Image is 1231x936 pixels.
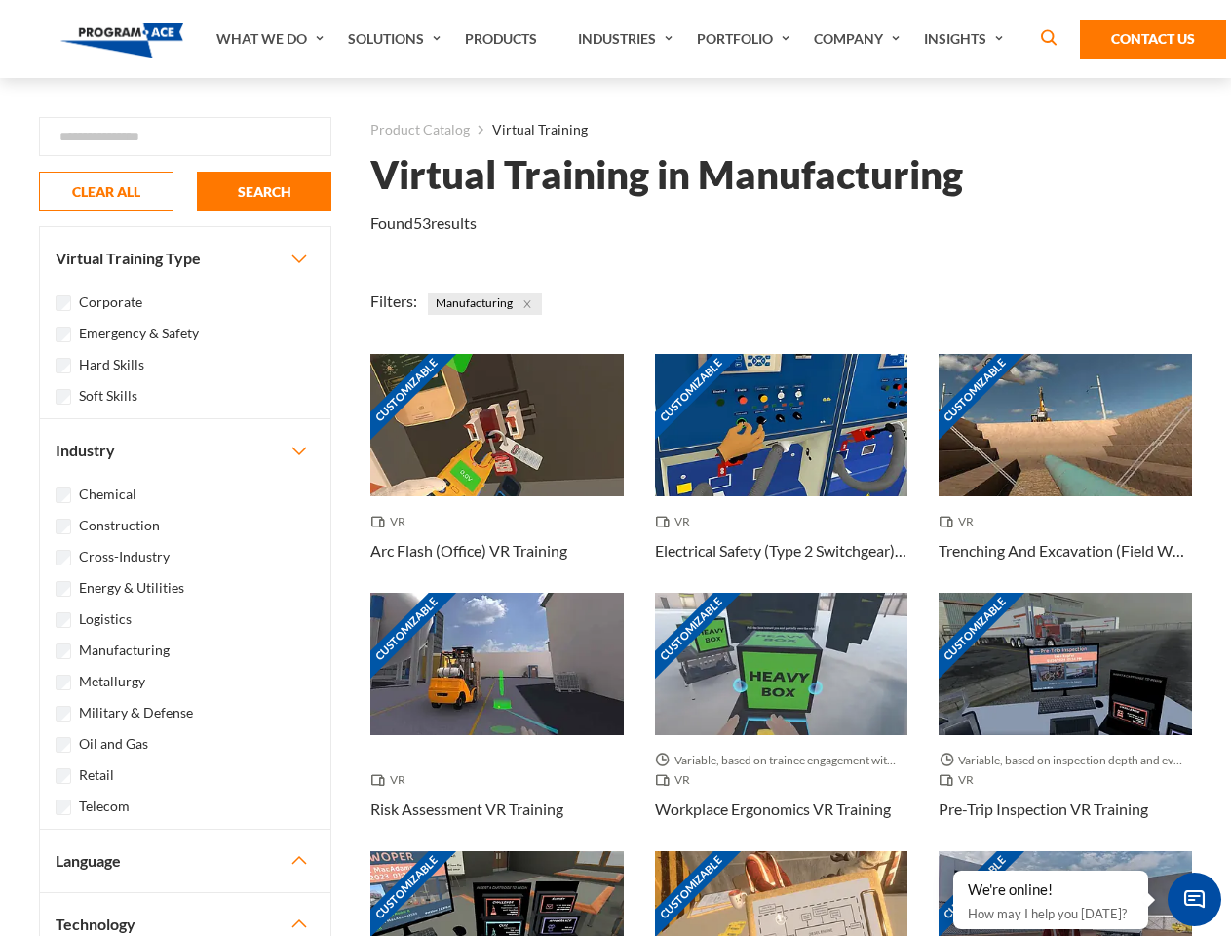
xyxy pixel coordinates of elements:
h3: Electrical Safety (Type 2 Switchgear) VR Training [655,539,908,563]
span: VR [370,770,413,790]
label: Cross-Industry [79,546,170,567]
input: Oil and Gas [56,737,71,753]
button: Close [517,293,538,315]
button: Language [40,830,330,892]
label: Military & Defense [79,702,193,723]
span: VR [655,770,698,790]
span: Variable, based on inspection depth and event interaction. [939,751,1192,770]
label: Emergency & Safety [79,323,199,344]
label: Telecom [79,796,130,817]
p: Found results [370,212,477,235]
input: Soft Skills [56,389,71,405]
nav: breadcrumb [370,117,1192,142]
div: We're online! [968,880,1134,900]
a: Customizable Thumbnail - Workplace Ergonomics VR Training Variable, based on trainee engagement w... [655,593,908,851]
label: Construction [79,515,160,536]
label: Oil and Gas [79,733,148,755]
label: Chemical [79,484,136,505]
input: Hard Skills [56,358,71,373]
span: Filters: [370,292,417,310]
span: VR [939,512,981,531]
a: Customizable Thumbnail - Arc Flash (Office) VR Training VR Arc Flash (Office) VR Training [370,354,624,593]
label: Metallurgy [79,671,145,692]
label: Hard Skills [79,354,144,375]
a: Customizable Thumbnail - Pre-Trip Inspection VR Training Variable, based on inspection depth and ... [939,593,1192,851]
input: Emergency & Safety [56,327,71,342]
input: Military & Defense [56,706,71,721]
span: Manufacturing [428,293,542,315]
input: Manufacturing [56,643,71,659]
h1: Virtual Training in Manufacturing [370,158,963,192]
span: Chat Widget [1168,873,1221,926]
input: Chemical [56,487,71,503]
input: Construction [56,519,71,534]
label: Soft Skills [79,385,137,407]
label: Retail [79,764,114,786]
input: Corporate [56,295,71,311]
input: Cross-Industry [56,550,71,565]
span: VR [655,512,698,531]
img: Program-Ace [60,23,184,58]
label: Logistics [79,608,132,630]
h3: Trenching And Excavation (Field Work) VR Training [939,539,1192,563]
h3: Pre-Trip Inspection VR Training [939,798,1148,821]
label: Corporate [79,292,142,313]
span: Variable, based on trainee engagement with exercises. [655,751,908,770]
a: Contact Us [1080,19,1226,58]
li: Virtual Training [470,117,588,142]
input: Energy & Utilities [56,581,71,597]
h3: Arc Flash (Office) VR Training [370,539,567,563]
button: Industry [40,419,330,482]
span: VR [370,512,413,531]
button: CLEAR ALL [39,172,173,211]
button: Virtual Training Type [40,227,330,290]
a: Customizable Thumbnail - Electrical Safety (Type 2 Switchgear) VR Training VR Electrical Safety (... [655,354,908,593]
h3: Risk Assessment VR Training [370,798,563,821]
label: Energy & Utilities [79,577,184,599]
input: Telecom [56,799,71,815]
a: Customizable Thumbnail - Trenching And Excavation (Field Work) VR Training VR Trenching And Excav... [939,354,1192,593]
a: Customizable Thumbnail - Risk Assessment VR Training VR Risk Assessment VR Training [370,593,624,851]
span: VR [939,770,981,790]
p: How may I help you [DATE]? [968,902,1134,925]
label: Manufacturing [79,640,170,661]
input: Metallurgy [56,675,71,690]
h3: Workplace Ergonomics VR Training [655,798,891,821]
input: Logistics [56,612,71,628]
em: 53 [413,214,431,232]
input: Retail [56,768,71,784]
a: Product Catalog [370,117,470,142]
